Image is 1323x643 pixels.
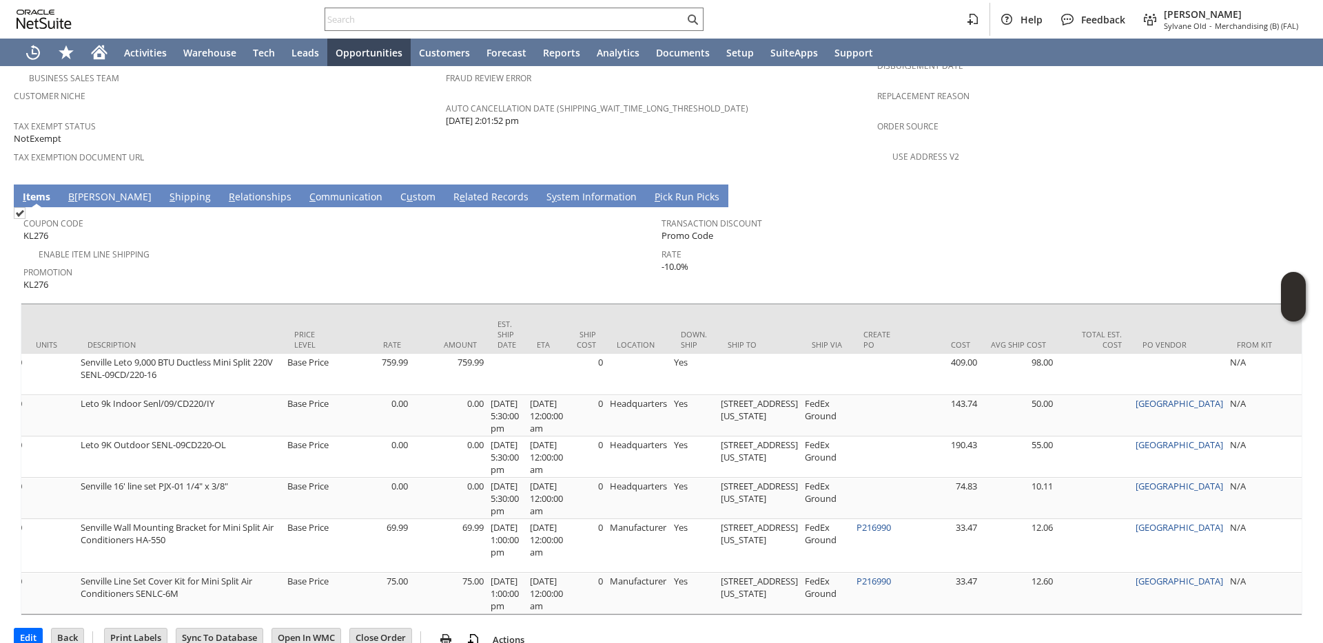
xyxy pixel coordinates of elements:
td: Base Price [284,395,336,436]
td: [DATE] 5:30:00 pm [487,478,526,519]
a: Tech [245,39,283,66]
a: Tax Exemption Document URL [14,151,144,163]
a: Forecast [478,39,535,66]
span: KL276 [23,278,48,291]
span: Tech [253,46,275,59]
span: Feedback [1081,13,1125,26]
a: [GEOGRAPHIC_DATA] [1136,439,1223,451]
a: Customers [411,39,478,66]
td: 69.99 [336,519,411,573]
span: Activities [124,46,167,59]
td: Manufacturer [606,519,670,573]
div: PO Vendor [1142,339,1216,350]
a: Auto Cancellation Date (shipping_wait_time_long_threshold_date) [446,103,748,114]
td: [DATE] 12:00:00 am [526,478,566,519]
div: Ship To [728,339,791,350]
span: Promo Code [661,229,713,242]
a: P216990 [857,575,891,587]
td: Yes [670,436,717,478]
td: 98.00 [981,354,1056,395]
td: Yes [670,478,717,519]
span: -10.0% [661,260,688,273]
td: 10.11 [981,478,1056,519]
a: P216990 [857,521,891,534]
div: Shortcuts [50,39,83,66]
a: Reports [535,39,588,66]
span: Oracle Guided Learning Widget. To move around, please hold and drag [1281,297,1306,322]
td: 190.43 [905,436,981,478]
td: [DATE] 12:00:00 am [526,573,566,614]
td: [STREET_ADDRESS][US_STATE] [717,395,801,436]
td: [STREET_ADDRESS][US_STATE] [717,573,801,614]
a: [GEOGRAPHIC_DATA] [1136,480,1223,492]
td: FedEx Ground [801,395,853,436]
td: Senville Line Set Cover Kit for Mini Split Air Conditioners SENLC-6M [77,573,284,614]
div: Down. Ship [681,329,707,350]
span: P [655,190,660,203]
a: [GEOGRAPHIC_DATA] [1136,575,1223,587]
td: Headquarters [606,436,670,478]
a: Tax Exempt Status [14,120,96,132]
td: [DATE] 1:00:00 pm [487,573,526,614]
td: 69.99 [411,519,487,573]
td: 143.74 [905,395,981,436]
td: 50.00 [981,395,1056,436]
td: 0 [566,354,606,395]
span: SuiteApps [770,46,818,59]
a: Recent Records [17,39,50,66]
a: Unrolled view on [1284,187,1301,204]
td: [DATE] 12:00:00 am [526,436,566,478]
span: Reports [543,46,580,59]
td: [DATE] 5:30:00 pm [487,436,526,478]
td: Yes [670,573,717,614]
td: 409.00 [905,354,981,395]
a: Use Address V2 [892,151,959,162]
a: Coupon Code [23,218,83,229]
span: I [23,190,26,203]
td: Leto 9k Indoor Senl/09/CD220/IY [77,395,284,436]
td: FedEx Ground [801,436,853,478]
span: Customers [419,46,470,59]
td: 33.47 [905,519,981,573]
svg: Recent Records [25,44,41,61]
a: Pick Run Picks [651,190,723,205]
a: Order Source [877,120,939,132]
td: [DATE] 12:00:00 am [526,395,566,436]
a: Enable Item Line Shipping [39,249,150,260]
div: Ship Via [812,339,843,350]
td: N/A [1227,436,1302,478]
div: Description [88,339,274,350]
span: KL276 [23,229,48,242]
span: [PERSON_NAME] [1164,8,1298,21]
div: Amount [422,339,477,350]
a: Leads [283,39,327,66]
td: 0.00 [336,395,411,436]
a: Documents [648,39,718,66]
td: 33.47 [905,573,981,614]
svg: logo [17,10,72,29]
td: Base Price [284,573,336,614]
td: Leto 9K Outdoor SENL-09CD220-OL [77,436,284,478]
span: - [1209,21,1212,31]
span: Merchandising (B) (FAL) [1215,21,1298,31]
span: Warehouse [183,46,236,59]
div: Price Level [294,329,325,350]
td: Senville Leto 9,000 BTU Ductless Mini Split 220V SENL-09CD/220-16 [77,354,284,395]
td: 74.83 [905,478,981,519]
a: Warehouse [175,39,245,66]
div: Location [617,339,660,350]
td: N/A [1227,478,1302,519]
a: Relationships [225,190,295,205]
span: Sylvane Old [1164,21,1207,31]
td: Yes [670,519,717,573]
td: Manufacturer [606,573,670,614]
td: 75.00 [336,573,411,614]
a: Items [19,190,54,205]
a: SuiteApps [762,39,826,66]
a: Communication [306,190,386,205]
td: Yes [670,395,717,436]
span: Support [834,46,873,59]
td: Base Price [284,436,336,478]
td: N/A [1227,395,1302,436]
td: 0.00 [336,436,411,478]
